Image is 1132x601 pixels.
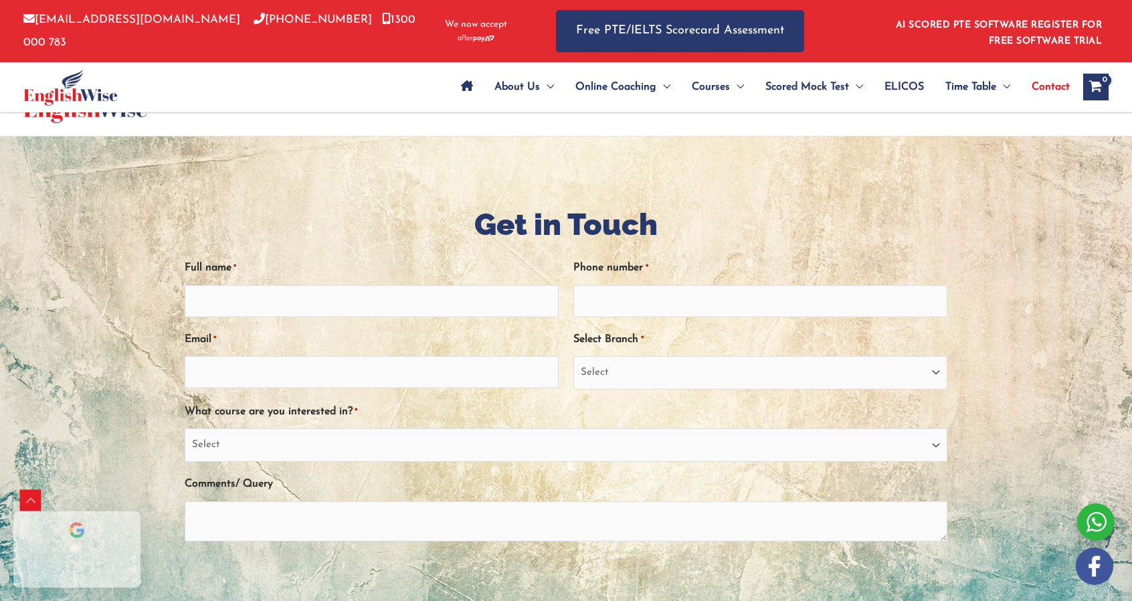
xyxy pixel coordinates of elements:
[565,64,681,110] a: Online CoachingMenu Toggle
[445,18,507,31] span: We now accept
[884,64,924,110] span: ELICOS
[849,64,863,110] span: Menu Toggle
[681,64,755,110] a: CoursesMenu Toggle
[185,257,236,279] label: Full name
[185,473,273,495] label: Comments/ Query
[254,14,372,25] a: [PHONE_NUMBER]
[692,64,730,110] span: Courses
[935,64,1021,110] a: Time TableMenu Toggle
[185,401,357,423] label: What course are you interested in?
[484,64,565,110] a: About UsMenu Toggle
[23,69,118,106] img: cropped-ew-logo
[656,64,670,110] span: Menu Toggle
[888,9,1109,53] aside: Header Widget 1
[874,64,935,110] a: ELICOS
[1032,64,1070,110] span: Contact
[185,203,947,246] h1: Get in Touch
[540,64,554,110] span: Menu Toggle
[765,64,849,110] span: Scored Mock Test
[494,64,540,110] span: About Us
[1021,64,1070,110] a: Contact
[23,14,240,25] a: [EMAIL_ADDRESS][DOMAIN_NAME]
[185,329,216,351] label: Email
[1083,74,1109,100] a: View Shopping Cart, empty
[945,64,996,110] span: Time Table
[1076,547,1113,585] img: white-facebook.png
[996,64,1010,110] span: Menu Toggle
[730,64,744,110] span: Menu Toggle
[573,329,643,351] label: Select Branch
[458,35,494,42] img: Afterpay-Logo
[573,257,648,279] label: Phone number
[755,64,874,110] a: Scored Mock TestMenu Toggle
[23,14,415,48] a: 1300 000 783
[450,64,1070,110] nav: Site Navigation: Main Menu
[575,64,656,110] span: Online Coaching
[896,20,1103,46] a: AI SCORED PTE SOFTWARE REGISTER FOR FREE SOFTWARE TRIAL
[556,10,804,52] a: Free PTE/IELTS Scorecard Assessment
